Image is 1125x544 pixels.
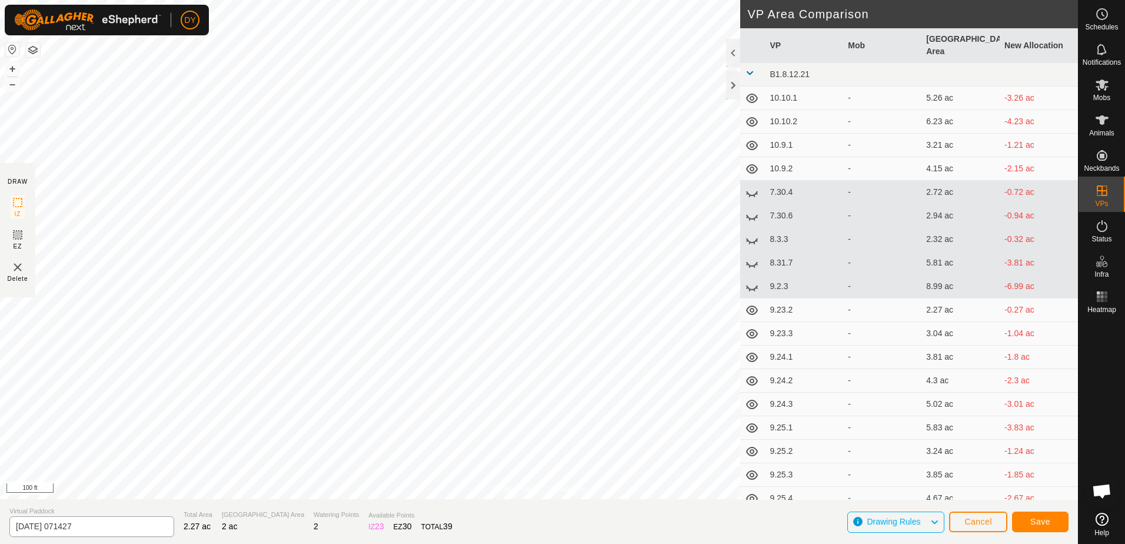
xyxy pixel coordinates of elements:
[848,162,917,175] div: -
[848,304,917,316] div: -
[184,14,195,26] span: DY
[765,204,843,228] td: 7.30.6
[765,157,843,181] td: 10.9.2
[11,260,25,274] img: VP
[765,134,843,157] td: 10.9.1
[848,492,917,505] div: -
[765,275,843,298] td: 9.2.3
[765,228,843,251] td: 8.3.3
[848,115,917,128] div: -
[421,520,452,533] div: TOTAL
[1000,110,1078,134] td: -4.23 ac
[765,487,843,510] td: 9.25.4
[843,28,921,63] th: Mob
[1000,346,1078,369] td: -1.8 ac
[765,251,843,275] td: 8.31.7
[1091,235,1111,243] span: Status
[14,242,22,251] span: EZ
[921,204,1000,228] td: 2.94 ac
[1000,322,1078,346] td: -1.04 ac
[921,393,1000,416] td: 5.02 ac
[1000,181,1078,204] td: -0.72 ac
[1000,440,1078,463] td: -1.24 ac
[492,484,537,495] a: Privacy Policy
[921,369,1000,393] td: 4.3 ac
[770,69,810,79] span: B1.8.12.21
[848,210,917,222] div: -
[1030,517,1050,526] span: Save
[368,510,452,520] span: Available Points
[921,181,1000,204] td: 2.72 ac
[765,346,843,369] td: 9.24.1
[375,522,384,531] span: 23
[1000,369,1078,393] td: -2.3 ac
[8,177,28,186] div: DRAW
[765,393,843,416] td: 9.24.3
[848,233,917,246] div: -
[5,77,19,91] button: –
[848,327,917,340] div: -
[765,416,843,440] td: 9.25.1
[1084,165,1119,172] span: Neckbands
[314,522,318,531] span: 2
[765,369,843,393] td: 9.24.2
[848,445,917,457] div: -
[26,43,40,57] button: Map Layers
[5,42,19,57] button: Reset Map
[1000,87,1078,110] td: -3.26 ac
[921,87,1000,110] td: 5.26 ac
[402,522,412,531] span: 30
[747,7,1078,21] h2: VP Area Comparison
[921,110,1000,134] td: 6.23 ac
[921,157,1000,181] td: 4.15 ac
[848,139,917,151] div: -
[1000,228,1078,251] td: -0.32 ac
[848,351,917,363] div: -
[1084,473,1120,509] div: Open chat
[1085,24,1118,31] span: Schedules
[921,416,1000,440] td: 5.83 ac
[949,512,1007,532] button: Cancel
[921,440,1000,463] td: 3.24 ac
[222,522,237,531] span: 2 ac
[765,440,843,463] td: 9.25.2
[765,298,843,322] td: 9.23.2
[1000,134,1078,157] td: -1.21 ac
[1000,463,1078,487] td: -1.85 ac
[1000,157,1078,181] td: -2.15 ac
[1000,298,1078,322] td: -0.27 ac
[1000,204,1078,228] td: -0.94 ac
[848,186,917,198] div: -
[765,181,843,204] td: 7.30.4
[848,469,917,481] div: -
[1083,59,1121,66] span: Notifications
[1000,251,1078,275] td: -3.81 ac
[964,517,992,526] span: Cancel
[848,374,917,387] div: -
[1094,529,1109,536] span: Help
[1000,28,1078,63] th: New Allocation
[222,510,304,520] span: [GEOGRAPHIC_DATA] Area
[921,134,1000,157] td: 3.21 ac
[1000,487,1078,510] td: -2.67 ac
[184,522,211,531] span: 2.27 ac
[1079,508,1125,541] a: Help
[921,251,1000,275] td: 5.81 ac
[848,422,917,434] div: -
[1089,130,1114,137] span: Animals
[1087,306,1116,313] span: Heatmap
[314,510,359,520] span: Watering Points
[921,28,1000,63] th: [GEOGRAPHIC_DATA] Area
[14,9,161,31] img: Gallagher Logo
[551,484,585,495] a: Contact Us
[921,487,1000,510] td: 4.67 ac
[5,62,19,76] button: +
[1000,416,1078,440] td: -3.83 ac
[1000,393,1078,416] td: -3.01 ac
[184,510,212,520] span: Total Area
[848,398,917,410] div: -
[1093,94,1110,101] span: Mobs
[765,463,843,487] td: 9.25.3
[765,87,843,110] td: 10.10.1
[9,506,174,516] span: Virtual Paddock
